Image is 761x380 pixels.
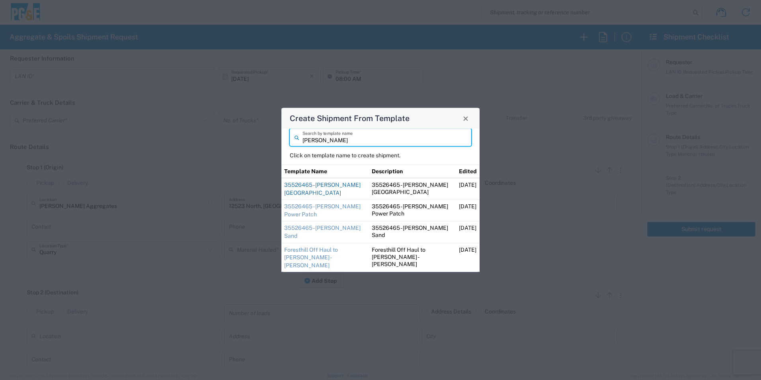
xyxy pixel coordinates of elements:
th: Description [369,165,457,178]
td: 35526465 - [PERSON_NAME] [GEOGRAPHIC_DATA] [369,178,457,200]
th: Template Name [281,165,369,178]
td: [DATE] [456,221,480,243]
th: Edited [456,165,480,178]
a: 35526465 - [PERSON_NAME] Power Patch [284,203,361,217]
td: 35526465 - [PERSON_NAME] Sand [369,221,457,243]
button: Close [460,113,471,124]
p: Click on template name to create shipment. [290,152,471,159]
a: Foresthill Off Haul to [PERSON_NAME] - [PERSON_NAME] [284,246,338,268]
table: Shipment templates [281,165,480,272]
td: [DATE] [456,200,480,221]
a: 35526465 - [PERSON_NAME] [GEOGRAPHIC_DATA] [284,182,361,196]
a: 35526465 - [PERSON_NAME] Sand [284,225,361,239]
td: Foresthill Off Haul to [PERSON_NAME] - [PERSON_NAME] [369,243,457,272]
td: [DATE] [456,178,480,200]
h4: Create Shipment From Template [290,112,410,124]
td: [DATE] [456,243,480,272]
td: 35526465 - [PERSON_NAME] Power Patch [369,200,457,221]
